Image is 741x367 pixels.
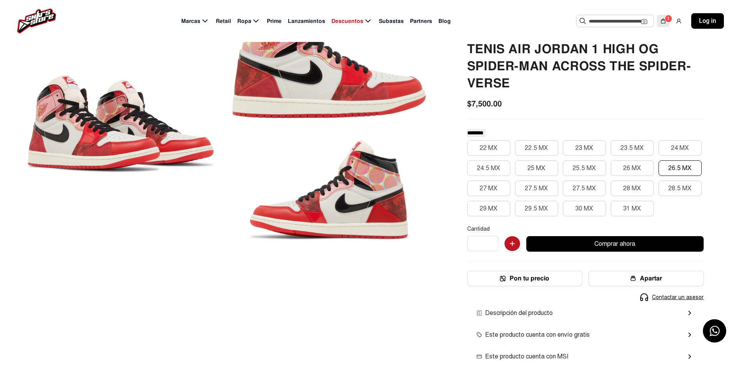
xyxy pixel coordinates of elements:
button: 27 MX [467,181,510,196]
button: 23.5 MX [611,140,654,156]
h2: Tenis Air Jordan 1 High Og Spider-man Across The Spider-verse [467,41,704,92]
button: 22 MX [467,140,510,156]
span: Descuentos [331,17,363,25]
img: Buscar [580,18,586,24]
button: 28 MX [611,181,654,196]
button: 31 MX [611,201,654,216]
button: 22.5 MX [515,140,558,156]
img: user [676,18,682,24]
mat-icon: chevron_right [685,330,694,339]
img: Cámara [641,18,647,24]
button: 24.5 MX [467,160,510,176]
button: 29 MX [467,201,510,216]
img: logo [17,9,56,33]
img: envio [476,310,482,316]
img: Icon.png [500,275,506,282]
button: 23 MX [563,140,606,156]
img: wallet-05.png [630,275,636,282]
span: Ropa [237,17,251,25]
img: envio [476,332,482,337]
img: Agregar al carrito [505,236,520,252]
span: Log in [699,16,716,26]
span: Partners [410,17,432,25]
span: Blog [438,17,451,25]
button: 26 MX [611,160,654,176]
mat-icon: chevron_right [685,352,694,361]
p: Cantidad [467,226,704,233]
button: 29.5 MX [515,201,558,216]
span: Marcas [181,17,200,25]
span: Descripción del producto [476,308,553,318]
button: 27.5 MX [515,181,558,196]
span: Este producto cuenta con MSI [476,352,568,361]
span: Subastas [379,17,404,25]
button: Comprar ahora [526,236,704,252]
span: Prime [267,17,282,25]
span: Contactar un asesor [652,293,704,301]
button: 26.5 MX [659,160,702,176]
img: shopping [660,18,666,24]
span: Retail [216,17,231,25]
button: 24 MX [659,140,702,156]
button: Apartar [589,271,704,286]
button: 25 MX [515,160,558,176]
div: 1 [665,15,672,23]
button: Pon tu precio [467,271,582,286]
img: msi [476,354,482,359]
button: 25.5 MX [563,160,606,176]
span: Este producto cuenta con envío gratis [476,330,590,339]
mat-icon: chevron_right [685,308,694,318]
span: $7,500.00 [467,98,502,110]
span: Lanzamientos [288,17,325,25]
button: 27.5 MX [563,181,606,196]
button: 30 MX [563,201,606,216]
button: 28.5 MX [659,181,702,196]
